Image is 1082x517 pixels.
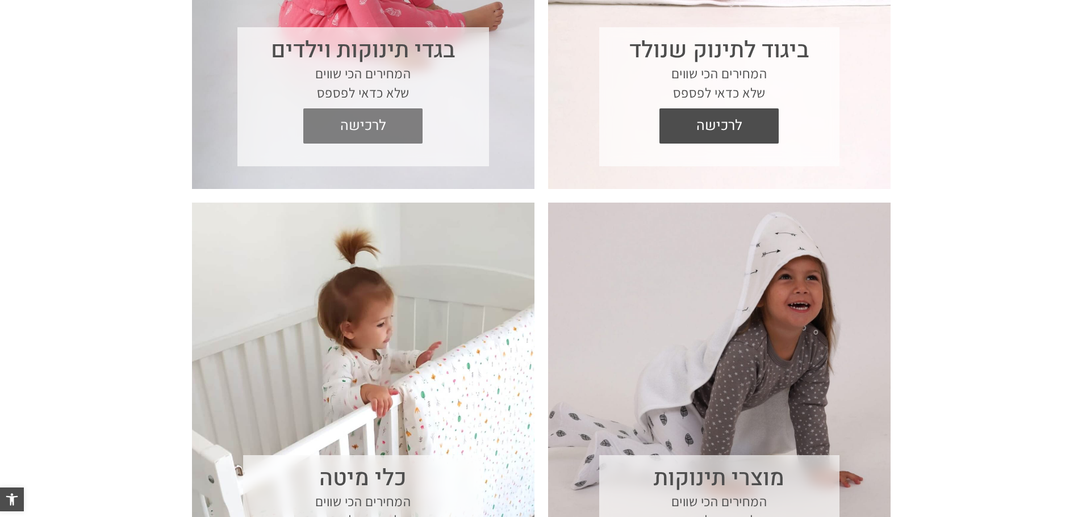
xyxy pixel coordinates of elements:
[622,465,817,492] h3: מוצרי תינוקות
[622,64,817,102] p: המחירים הכי שווים שלא כדאי לפספס
[266,465,461,492] h3: כלי מיטה
[668,108,770,144] span: לרכישה
[303,108,423,144] a: לרכישה
[260,37,466,64] h3: בגדי תינוקות וילדים
[260,64,466,102] p: המחירים הכי שווים שלא כדאי לפספס
[659,108,779,144] a: לרכישה
[312,108,414,144] span: לרכישה
[622,37,817,64] h3: ביגוד לתינוק שנולד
